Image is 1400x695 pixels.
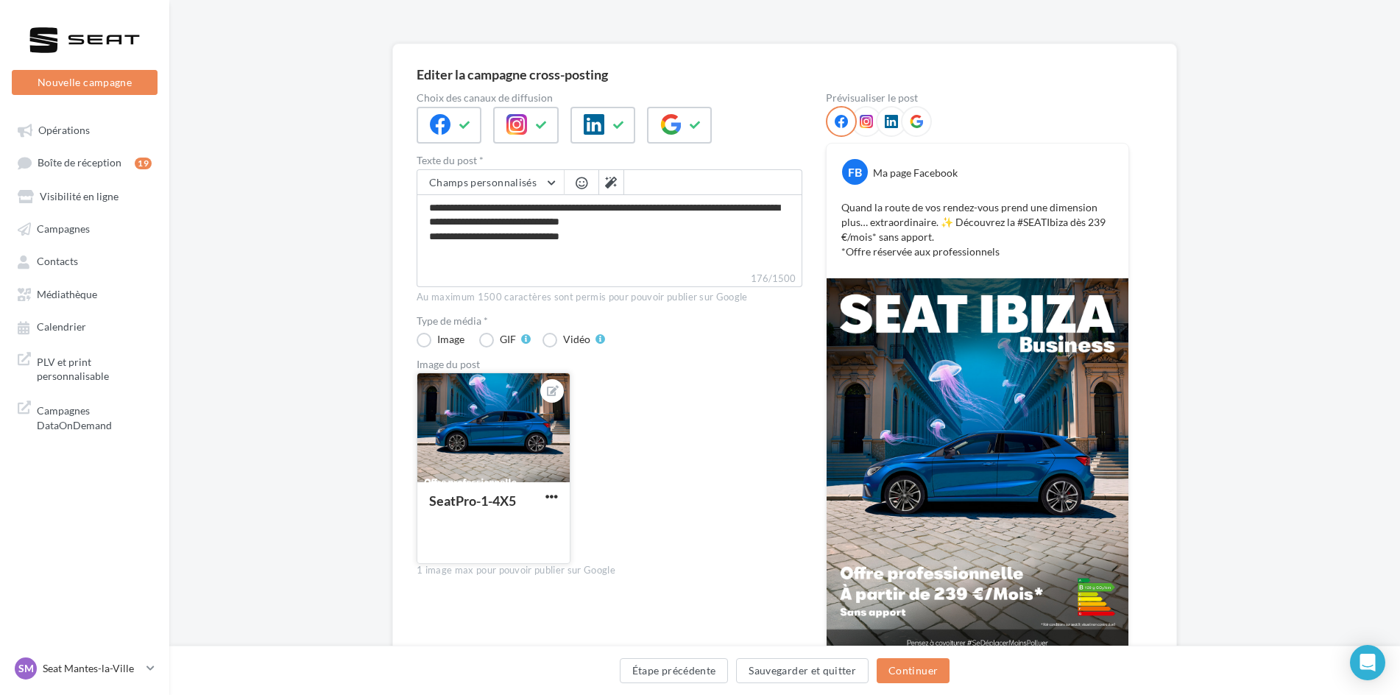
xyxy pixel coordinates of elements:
[9,215,160,241] a: Campagnes
[563,334,590,345] div: Vidéo
[877,658,950,683] button: Continuer
[417,564,802,577] div: 1 image max pour pouvoir publier sur Google
[135,158,152,169] div: 19
[417,271,802,287] label: 176/1500
[841,200,1114,259] p: Quand la route de vos rendez-vous prend une dimension plus… extraordinaire. ✨ Découvrez la #SEATI...
[417,291,802,304] div: Au maximum 1500 caractères sont permis pour pouvoir publier sur Google
[37,352,152,384] span: PLV et print personnalisable
[9,395,160,438] a: Campagnes DataOnDemand
[9,183,160,209] a: Visibilité en ligne
[12,655,158,682] a: SM Seat Mantes-la-Ville
[40,190,119,202] span: Visibilité en ligne
[873,166,958,180] div: Ma page Facebook
[826,93,1129,103] div: Prévisualiser le post
[429,176,537,188] span: Champs personnalisés
[37,321,86,334] span: Calendrier
[736,658,869,683] button: Sauvegarder et quitter
[38,157,121,169] span: Boîte de réception
[37,222,90,235] span: Campagnes
[417,316,802,326] label: Type de média *
[9,149,160,176] a: Boîte de réception19
[620,658,729,683] button: Étape précédente
[37,401,152,432] span: Campagnes DataOnDemand
[9,116,160,143] a: Opérations
[417,359,802,370] div: Image du post
[417,68,608,81] div: Editer la campagne cross-posting
[37,288,97,300] span: Médiathèque
[417,170,564,195] button: Champs personnalisés
[500,334,516,345] div: GIF
[429,493,516,509] div: SeatPro-1-4X5
[842,159,868,185] div: FB
[38,124,90,136] span: Opérations
[437,334,464,345] div: Image
[9,346,160,389] a: PLV et print personnalisable
[417,155,802,166] label: Texte du post *
[417,93,802,103] label: Choix des canaux de diffusion
[9,313,160,339] a: Calendrier
[12,70,158,95] button: Nouvelle campagne
[9,247,160,274] a: Contacts
[9,281,160,307] a: Médiathèque
[37,255,78,268] span: Contacts
[18,661,34,676] span: SM
[1350,645,1385,680] div: Open Intercom Messenger
[43,661,141,676] p: Seat Mantes-la-Ville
